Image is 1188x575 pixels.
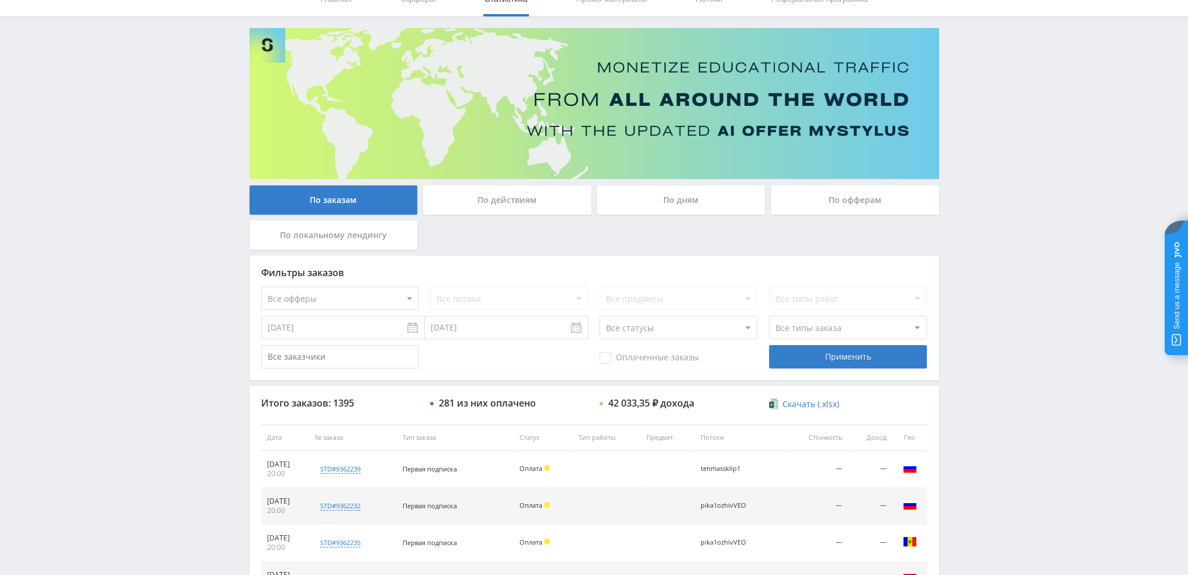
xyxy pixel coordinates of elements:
[544,502,550,508] span: Холд
[903,535,917,549] img: mda.png
[403,538,457,547] span: Первая подписка
[309,425,397,451] th: № заказа
[848,451,892,488] td: —
[600,352,699,364] span: Оплаченные заказы
[892,425,927,451] th: Гео
[250,28,939,179] img: Banner
[267,533,304,543] div: [DATE]
[261,425,310,451] th: Дата
[597,185,766,215] div: По дням
[848,425,892,451] th: Доход
[848,525,892,562] td: —
[573,425,640,451] th: Тип работы
[261,345,419,369] input: Все заказчики
[608,398,694,408] div: 42 033,35 ₽ дохода
[640,425,694,451] th: Предмет
[519,464,542,473] span: Оплата
[320,538,361,548] div: std#9362235
[519,501,542,509] span: Оплата
[848,488,892,525] td: —
[267,543,304,552] div: 20:00
[701,502,753,509] div: pika1ozhivVEO
[423,185,591,215] div: По действиям
[514,425,573,451] th: Статус
[250,185,418,215] div: По заказам
[519,538,542,546] span: Оплата
[785,451,848,488] td: —
[782,400,839,409] span: Скачать (.xlsx)
[769,398,839,410] a: Скачать (.xlsx)
[403,464,457,473] span: Первая подписка
[701,539,753,546] div: pika1ozhivVEO
[320,464,361,474] div: std#9362239
[785,425,848,451] th: Стоимость
[785,488,848,525] td: —
[403,501,457,510] span: Первая подписка
[903,498,917,512] img: rus.png
[769,398,779,409] img: xlsx
[267,506,304,515] div: 20:00
[267,460,304,469] div: [DATE]
[769,345,927,369] div: Применить
[261,398,419,408] div: Итого заказов: 1395
[267,497,304,506] div: [DATE]
[250,221,418,250] div: По локальному лендингу
[771,185,939,215] div: По офферам
[439,398,536,408] div: 281 из них оплачено
[320,501,361,511] div: std#9362232
[261,267,927,278] div: Фильтры заказов
[544,539,550,545] span: Холд
[701,465,753,473] div: tenmassklip1
[397,425,514,451] th: Тип заказа
[903,461,917,475] img: rus.png
[544,465,550,471] span: Холд
[785,525,848,562] td: —
[695,425,785,451] th: Потоки
[267,469,304,478] div: 20:00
